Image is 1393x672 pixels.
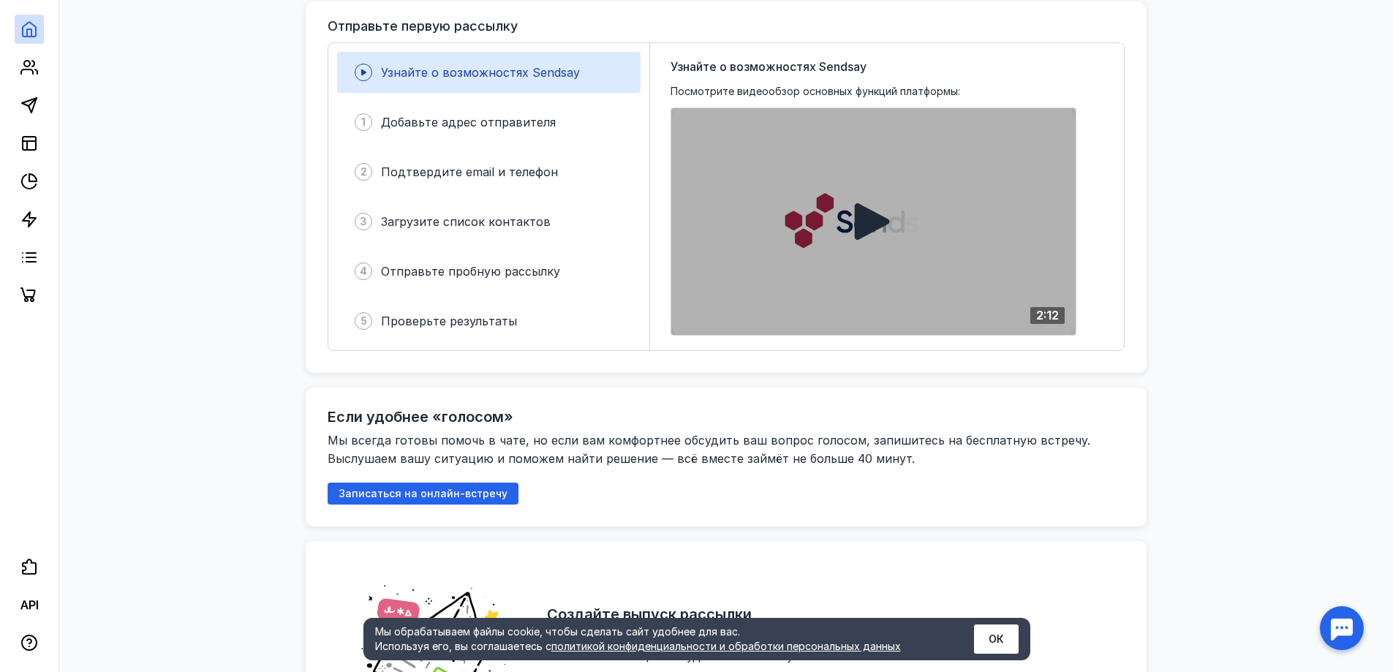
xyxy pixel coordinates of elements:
[339,488,507,500] span: Записаться на онлайн-встречу
[974,624,1019,654] button: ОК
[381,264,560,279] span: Отправьте пробную рассылку
[360,214,367,229] span: 3
[381,115,556,129] span: Добавьте адрес отправителя
[551,640,901,652] a: политикой конфиденциальности и обработки персональных данных
[381,165,558,179] span: Подтвердите email и телефон
[381,214,551,229] span: Загрузите список контактов
[328,433,1094,466] span: Мы всегда готовы помочь в чате, но если вам комфортнее обсудить ваш вопрос голосом, запишитесь на...
[671,84,960,99] span: Посмотрите видеообзор основных функций платформы:
[360,264,367,279] span: 4
[328,487,518,499] a: Записаться на онлайн-встречу
[328,483,518,505] button: Записаться на онлайн-встречу
[360,165,367,179] span: 2
[547,605,752,623] h2: Создайте выпуск рассылки
[375,624,938,654] div: Мы обрабатываем файлы cookie, чтобы сделать сайт удобнее для вас. Используя его, вы соглашаетесь c
[1030,307,1065,324] div: 2:12
[361,115,366,129] span: 1
[671,58,867,75] span: Узнайте о возможностях Sendsay
[381,314,517,328] span: Проверьте результаты
[328,19,518,34] h3: Отправьте первую рассылку
[381,65,580,80] span: Узнайте о возможностях Sendsay
[360,314,367,328] span: 5
[328,408,513,426] h2: Если удобнее «голосом»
